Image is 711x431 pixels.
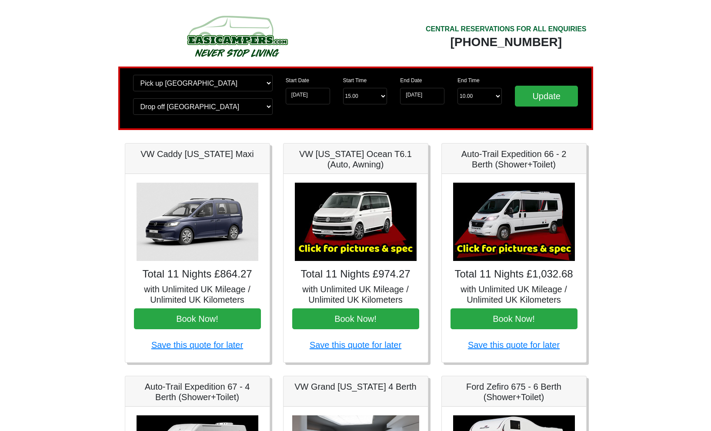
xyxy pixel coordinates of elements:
[310,340,401,350] a: Save this quote for later
[451,284,577,305] h5: with Unlimited UK Mileage / Unlimited UK Kilometers
[400,88,444,104] input: Return Date
[292,268,419,281] h4: Total 11 Nights £974.27
[451,268,577,281] h4: Total 11 Nights £1,032.68
[515,86,578,107] input: Update
[286,88,330,104] input: Start Date
[453,183,575,261] img: Auto-Trail Expedition 66 - 2 Berth (Shower+Toilet)
[426,24,587,34] div: CENTRAL RESERVATIONS FOR ALL ENQUIRIES
[426,34,587,50] div: [PHONE_NUMBER]
[468,340,560,350] a: Save this quote for later
[137,183,258,261] img: VW Caddy California Maxi
[292,284,419,305] h5: with Unlimited UK Mileage / Unlimited UK Kilometers
[292,149,419,170] h5: VW [US_STATE] Ocean T6.1 (Auto, Awning)
[400,77,422,84] label: End Date
[295,183,417,261] img: VW California Ocean T6.1 (Auto, Awning)
[134,149,261,159] h5: VW Caddy [US_STATE] Maxi
[292,308,419,329] button: Book Now!
[451,308,577,329] button: Book Now!
[286,77,309,84] label: Start Date
[451,149,577,170] h5: Auto-Trail Expedition 66 - 2 Berth (Shower+Toilet)
[451,381,577,402] h5: Ford Zefiro 675 - 6 Berth (Shower+Toilet)
[134,284,261,305] h5: with Unlimited UK Mileage / Unlimited UK Kilometers
[343,77,367,84] label: Start Time
[292,381,419,392] h5: VW Grand [US_STATE] 4 Berth
[457,77,480,84] label: End Time
[134,268,261,281] h4: Total 11 Nights £864.27
[134,308,261,329] button: Book Now!
[154,12,320,60] img: campers-checkout-logo.png
[134,381,261,402] h5: Auto-Trail Expedition 67 - 4 Berth (Shower+Toilet)
[151,340,243,350] a: Save this quote for later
